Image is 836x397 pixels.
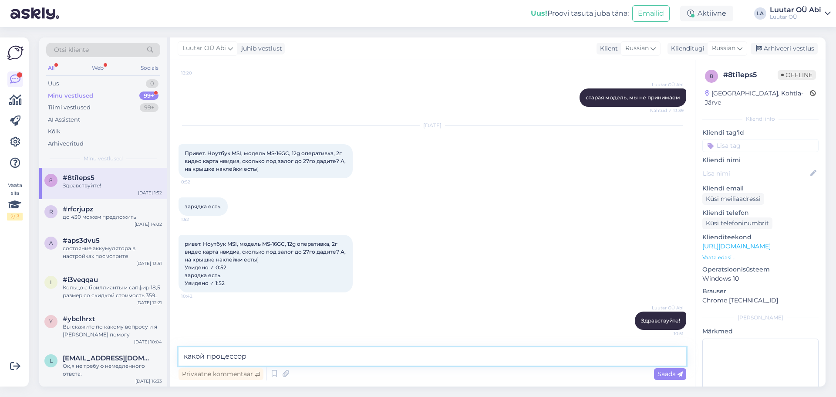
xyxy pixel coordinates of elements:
[702,254,819,261] p: Vaata edasi ...
[702,217,772,229] div: Küsi telefoninumbrit
[49,240,53,246] span: a
[702,184,819,193] p: Kliendi email
[7,181,23,221] div: Vaata siia
[7,213,23,221] div: 2 / 3
[63,354,153,362] span: lanasv2@hotmail.com
[667,44,705,53] div: Klienditugi
[181,216,214,223] span: 1:52
[63,323,162,339] div: Вы скажите по какому вопросу и я [PERSON_NAME] помогу
[48,127,61,136] div: Kõik
[754,7,766,20] div: LA
[181,70,214,76] span: 13:20
[702,265,819,274] p: Operatsioonisüsteem
[586,94,680,101] span: старая модель, мы не принимаем
[136,299,162,306] div: [DATE] 12:21
[63,205,93,213] span: #rfcrjupz
[139,92,158,100] div: 99+
[651,305,684,311] span: Luutar OÜ Abi
[770,14,821,20] div: Luutar OÜ
[597,44,618,53] div: Klient
[702,233,819,242] p: Klienditeekond
[48,103,91,112] div: Tiimi vestlused
[710,73,713,79] span: 8
[238,44,282,53] div: juhib vestlust
[703,169,809,178] input: Lisa nimi
[680,6,733,21] div: Aktiivne
[625,44,649,53] span: Russian
[641,317,680,324] span: Здравствуйте!
[146,79,158,88] div: 0
[49,177,53,183] span: 8
[185,150,347,172] span: Привет. Ноутбук MSI, модель MS-16GC, 12g оперативка, 2г видео карта нвидиа, сколько под залог до ...
[63,213,162,221] div: до 430 можем предложить
[632,5,670,22] button: Emailid
[48,115,80,124] div: AI Assistent
[48,139,84,148] div: Arhiveeritud
[63,315,95,323] span: #ybclhrxt
[702,128,819,137] p: Kliendi tag'id
[702,139,819,152] input: Lisa tag
[778,70,816,80] span: Offline
[136,260,162,267] div: [DATE] 13:51
[531,9,547,17] b: Uus!
[63,182,162,190] div: Здравствуйте!
[179,368,263,380] div: Privaatne kommentaar
[531,8,629,19] div: Proovi tasuta juba täna:
[50,357,53,364] span: l
[48,79,59,88] div: Uus
[751,43,818,54] div: Arhiveeri vestlus
[7,44,24,61] img: Askly Logo
[702,156,819,165] p: Kliendi nimi
[63,244,162,260] div: состояние аккумулятора в настройках посмотрите
[63,276,98,284] span: #i3veqqau
[63,237,100,244] span: #aps3dvu5
[63,174,94,182] span: #8ti1eps5
[702,327,819,336] p: Märkmed
[63,284,162,299] div: Кольцо с бриллианты и сапфир 18,5 размер со скидкой стоимость 359 евро в [GEOGRAPHIC_DATA] , его ...
[702,242,771,250] a: [URL][DOMAIN_NAME]
[723,70,778,80] div: # 8ti1eps5
[134,339,162,345] div: [DATE] 10:04
[702,193,764,205] div: Küsi meiliaadressi
[650,107,684,114] span: Nähtud ✓ 13:39
[651,81,684,88] span: Luutar OÜ Abi
[702,314,819,322] div: [PERSON_NAME]
[46,62,56,74] div: All
[702,208,819,217] p: Kliendi telefon
[50,279,52,285] span: i
[84,155,123,163] span: Minu vestlused
[90,62,105,74] div: Web
[702,274,819,283] p: Windows 10
[48,92,93,100] div: Minu vestlused
[712,44,735,53] span: Russian
[135,221,162,227] div: [DATE] 14:02
[139,62,160,74] div: Socials
[185,203,222,210] span: зарядка есть.
[63,362,162,378] div: Ок,я не требую немедленного ответа.
[49,318,53,325] span: y
[702,287,819,296] p: Brauser
[702,296,819,305] p: Chrome [TECHNICAL_ID]
[185,241,347,286] span: ривет. Ноутбук MSI, модель MS-16GC, 12g оперативка, 2г видео карта нвидиа, сколько под залог до 2...
[138,190,162,196] div: [DATE] 1:52
[651,330,684,337] span: 10:51
[770,7,821,14] div: Luutar OÜ Abi
[135,378,162,384] div: [DATE] 16:33
[181,179,214,185] span: 0:52
[49,208,53,215] span: r
[54,45,89,54] span: Otsi kliente
[705,89,810,107] div: [GEOGRAPHIC_DATA], Kohtla-Järve
[770,7,831,20] a: Luutar OÜ AbiLuutar OÜ
[179,122,686,129] div: [DATE]
[702,115,819,123] div: Kliendi info
[179,347,686,366] textarea: какой процессор
[182,44,226,53] span: Luutar OÜ Abi
[657,370,683,378] span: Saada
[140,103,158,112] div: 99+
[181,293,214,299] span: 10:42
